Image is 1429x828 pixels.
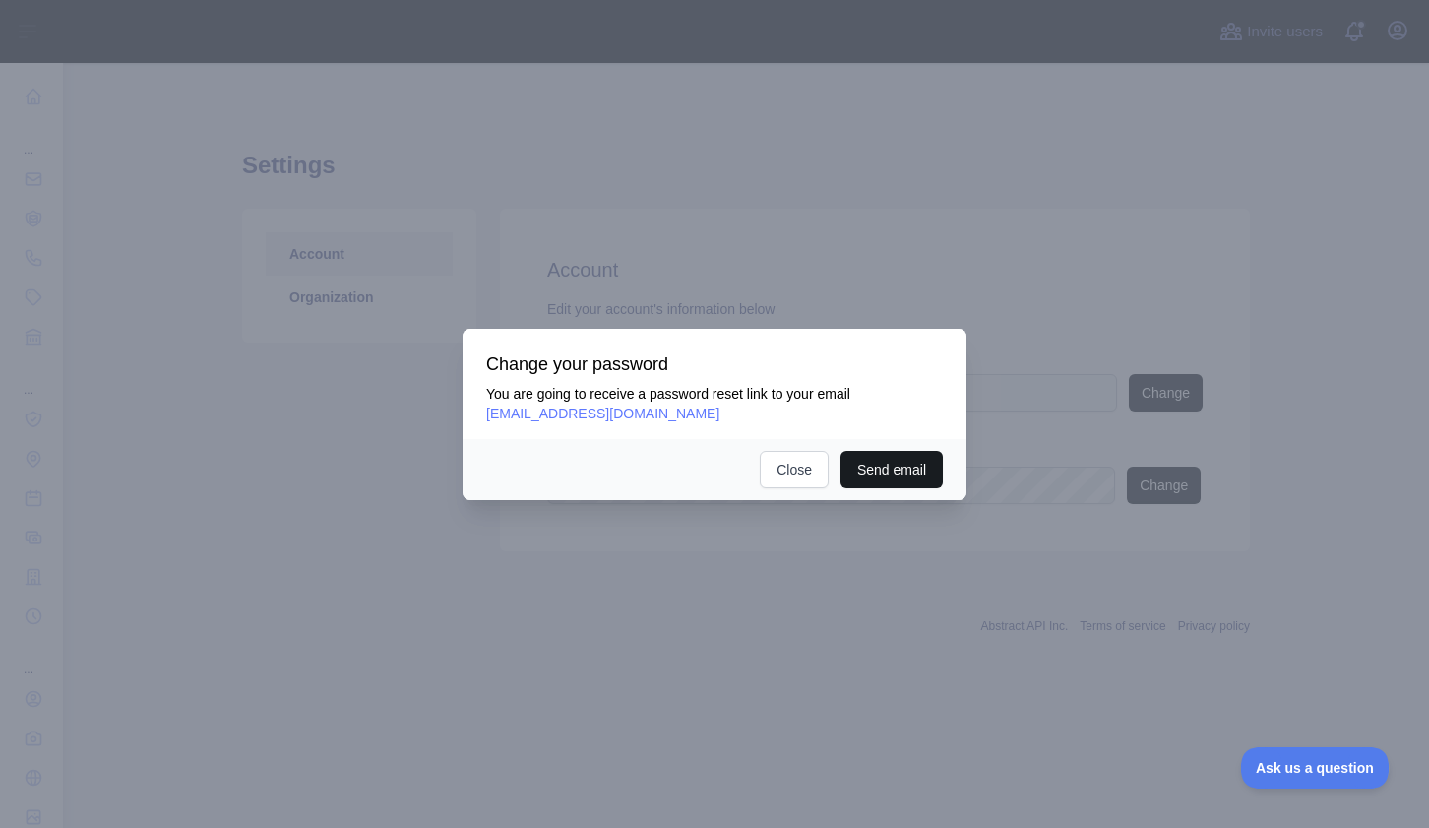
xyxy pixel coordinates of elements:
button: Send email [840,451,943,488]
p: You are going to receive a password reset link to your email [486,384,943,423]
iframe: Toggle Customer Support [1241,747,1390,789]
span: [EMAIL_ADDRESS][DOMAIN_NAME] [486,406,719,421]
button: Close [760,451,829,488]
h3: Change your password [486,352,943,376]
